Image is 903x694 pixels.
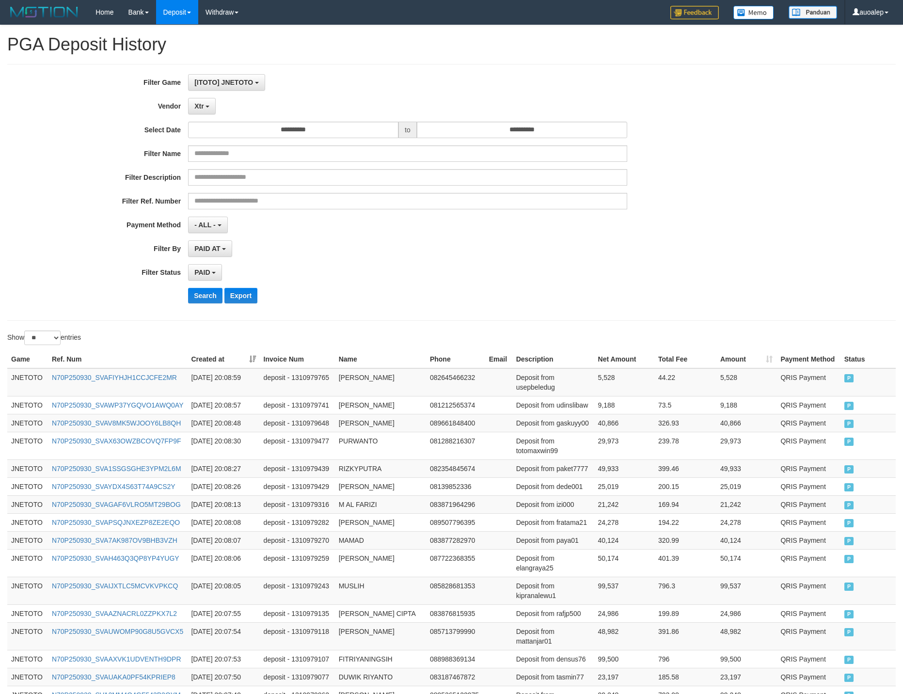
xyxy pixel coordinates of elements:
td: 24,278 [594,513,654,531]
td: 401.39 [654,549,716,577]
td: [PERSON_NAME] [335,396,426,414]
td: 24,986 [594,604,654,622]
td: 185.58 [654,668,716,686]
td: Deposit from paket7777 [512,459,594,477]
td: [PERSON_NAME] [335,368,426,396]
td: Deposit from elangraya25 [512,549,594,577]
th: Status [840,350,896,368]
button: Export [224,288,257,303]
td: [DATE] 20:08:05 [187,577,259,604]
td: deposit - 1310979648 [260,414,335,432]
button: - ALL - [188,217,227,233]
td: QRIS Payment [776,531,840,549]
span: PAID [844,374,854,382]
td: 40,866 [594,414,654,432]
td: 29,973 [716,432,776,459]
td: 088988369134 [426,650,485,668]
td: QRIS Payment [776,477,840,495]
th: Created at: activate to sort column ascending [187,350,259,368]
td: 99,500 [716,650,776,668]
td: 083876815935 [426,604,485,622]
span: to [398,122,417,138]
td: DUWIK RIYANTO [335,668,426,686]
span: PAID [844,537,854,545]
td: [DATE] 20:08:48 [187,414,259,432]
td: [DATE] 20:08:07 [187,531,259,549]
td: 25,019 [716,477,776,495]
td: 73.5 [654,396,716,414]
td: 29,973 [594,432,654,459]
td: 25,019 [594,477,654,495]
td: FITRIYANINGSIH [335,650,426,668]
span: PAID [844,438,854,446]
td: deposit - 1310979270 [260,531,335,549]
td: MUSLIH [335,577,426,604]
td: QRIS Payment [776,604,840,622]
td: 23,197 [594,668,654,686]
span: PAID [194,268,210,276]
td: 21,242 [716,495,776,513]
td: 320.99 [654,531,716,549]
td: 24,986 [716,604,776,622]
td: 49,933 [716,459,776,477]
td: [PERSON_NAME] [335,549,426,577]
td: 087722368355 [426,549,485,577]
td: Deposit from rafjp500 [512,604,594,622]
td: QRIS Payment [776,513,840,531]
td: [DATE] 20:08:06 [187,549,259,577]
td: 199.89 [654,604,716,622]
td: 089661848400 [426,414,485,432]
td: 083871964296 [426,495,485,513]
span: PAID [844,519,854,527]
label: Show entries [7,331,81,345]
th: Invoice Num [260,350,335,368]
td: 083877282970 [426,531,485,549]
td: [DATE] 20:08:59 [187,368,259,396]
img: Feedback.jpg [670,6,719,19]
td: [DATE] 20:08:13 [187,495,259,513]
td: QRIS Payment [776,459,840,477]
td: Deposit from totomaxwin99 [512,432,594,459]
td: 49,933 [594,459,654,477]
img: panduan.png [789,6,837,19]
td: [DATE] 20:08:08 [187,513,259,531]
td: [DATE] 20:07:54 [187,622,259,650]
td: [PERSON_NAME] [335,622,426,650]
td: 48,982 [594,622,654,650]
td: 081288216307 [426,432,485,459]
td: [DATE] 20:08:57 [187,396,259,414]
td: [PERSON_NAME] [335,414,426,432]
td: Deposit from kipranalewu1 [512,577,594,604]
td: RIZKYPUTRA [335,459,426,477]
span: PAID [844,656,854,664]
span: PAID [844,583,854,591]
td: QRIS Payment [776,668,840,686]
td: 200.15 [654,477,716,495]
th: Total Fee [654,350,716,368]
td: 082354845674 [426,459,485,477]
th: Phone [426,350,485,368]
span: - ALL - [194,221,216,229]
td: deposit - 1310979135 [260,604,335,622]
td: deposit - 1310979107 [260,650,335,668]
td: QRIS Payment [776,495,840,513]
td: 089507796395 [426,513,485,531]
td: QRIS Payment [776,368,840,396]
td: Deposit from mattanjar01 [512,622,594,650]
td: 50,174 [716,549,776,577]
span: Xtr [194,102,204,110]
td: deposit - 1310979316 [260,495,335,513]
td: 796 [654,650,716,668]
td: [PERSON_NAME] CIPTA [335,604,426,622]
td: QRIS Payment [776,622,840,650]
td: Deposit from tasmin77 [512,668,594,686]
span: PAID [844,483,854,491]
td: 326.93 [654,414,716,432]
span: PAID [844,628,854,636]
td: QRIS Payment [776,577,840,604]
td: M AL FARIZI [335,495,426,513]
td: 99,537 [716,577,776,604]
th: Email [485,350,512,368]
td: 796.3 [654,577,716,604]
img: Button%20Memo.svg [733,6,774,19]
